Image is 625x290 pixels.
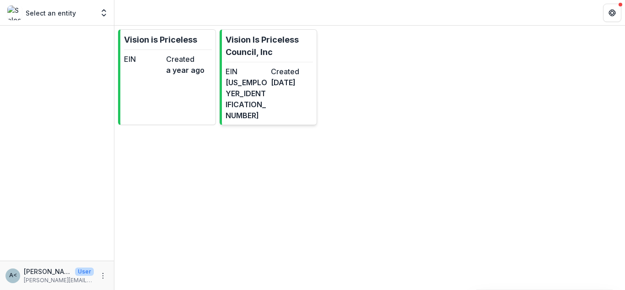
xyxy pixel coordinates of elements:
[97,270,108,281] button: More
[24,276,94,285] p: [PERSON_NAME][EMAIL_ADDRESS][DOMAIN_NAME]
[118,29,216,125] a: Vision is PricelessEINCreateda year ago
[26,8,76,18] p: Select an entity
[226,33,313,58] p: Vision Is Priceless Council, Inc
[24,267,71,276] p: [PERSON_NAME] <[PERSON_NAME][EMAIL_ADDRESS][DOMAIN_NAME]>
[226,66,268,77] dt: EIN
[220,29,318,125] a: Vision Is Priceless Council, IncEIN[US_EMPLOYER_IDENTIFICATION_NUMBER]Created[DATE]
[271,77,313,88] dd: [DATE]
[97,4,110,22] button: Open entity switcher
[166,65,205,76] dd: a year ago
[603,4,621,22] button: Get Help
[9,273,17,279] div: Ashley Scott <ashley@visionispriceless.org>
[271,66,313,77] dt: Created
[226,77,268,121] dd: [US_EMPLOYER_IDENTIFICATION_NUMBER]
[124,33,197,46] p: Vision is Priceless
[124,54,162,65] dt: EIN
[75,268,94,276] p: User
[166,54,205,65] dt: Created
[7,5,22,20] img: Select an entity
